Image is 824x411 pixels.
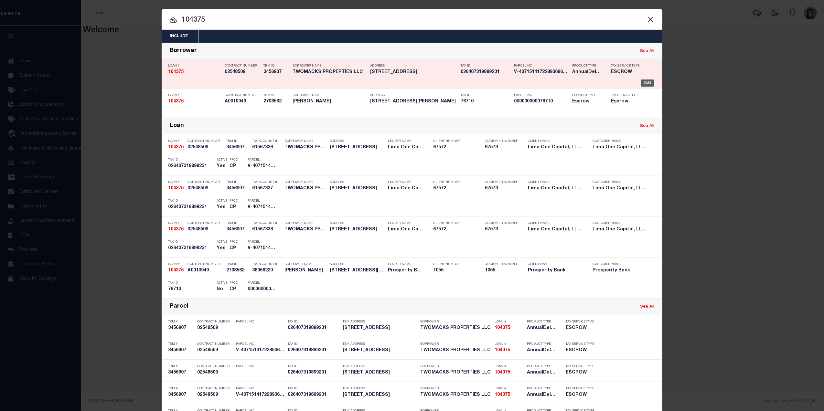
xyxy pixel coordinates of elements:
[527,392,556,398] h5: AnnualDelinquency,Escrow
[566,320,595,324] p: Tax Service Type
[641,79,654,87] div: OMS
[343,370,417,375] h5: 223 W COURT ST ALLENTOWN PA 18101
[236,364,284,368] p: Parcel No
[168,205,213,210] h5: 026407319899231
[288,342,339,346] p: Tax ID
[236,342,284,346] p: Parcel No
[343,320,417,324] p: TBM Address
[252,186,281,191] h5: 61567337
[433,139,475,143] p: Client Number
[226,186,249,191] h5: 3456907
[168,64,221,68] p: Loan #
[168,370,194,375] h5: 3456907
[230,163,238,169] h5: CP
[527,342,556,346] p: Product Type
[485,145,517,150] h5: 67573
[252,268,281,273] h5: 38366220
[495,370,510,375] strong: 104375
[168,287,213,292] h5: 76710
[284,227,326,232] h5: TWOMACKS PROPERTIES LLC
[370,93,457,97] p: Address
[495,320,524,324] p: Loan #
[527,320,556,324] p: Product Type
[168,364,194,368] p: TBM #
[330,139,385,143] p: Address
[248,246,277,251] h5: V-4071514172289368648211
[485,227,517,232] h5: 67573
[217,246,226,251] h5: Yes
[370,69,457,75] h5: 223 W COURT ST ALLENTOWN PA 18101
[640,124,654,128] a: See All
[388,145,423,150] h5: Lima One Capital, LLC - Term Po...
[168,163,213,169] h5: 026407319899231
[168,158,213,162] p: Tax ID
[527,348,556,353] h5: AnnualDelinquency,Escrow
[236,348,284,353] h5: V-4071514172289368648211
[226,262,249,266] p: TBM ID
[197,364,233,368] p: Contract Number
[217,205,226,210] h5: Yes
[197,348,233,353] h5: 02548509
[226,268,249,273] h5: 2708562
[593,262,647,266] p: Customer Name
[593,145,647,150] h5: Lima One Capital, LLC - Term Portfolio
[370,99,457,104] h5: 2324 CR 353 GAUSE TX 77857
[288,325,339,331] h5: 026407319899231
[230,199,238,203] p: PPCC
[640,305,654,309] a: See All
[187,186,223,191] h5: 02548509
[248,281,277,285] p: Parcel
[226,180,249,184] p: TBM ID
[485,268,517,273] h5: 1055
[170,303,188,311] div: Parcel
[226,139,249,143] p: TBM ID
[343,342,417,346] p: TBM Address
[388,227,423,232] h5: Lima One Capital, LLC - Term Po...
[485,139,518,143] p: Customer Number
[388,262,423,266] p: Lender Name
[485,180,518,184] p: Customer Number
[566,348,595,353] h5: ESCROW
[162,15,662,26] input: Start typing...
[248,240,277,244] p: Parcel
[252,180,281,184] p: Tax Account ID
[514,69,569,75] h5: V-4071514172289368648211
[168,69,221,75] h5: 104375
[572,69,601,75] h5: AnnualDelinquency,Escrow
[284,221,326,225] p: Borrower Name
[646,15,655,23] button: Close
[252,221,281,225] p: Tax Account ID
[284,186,326,191] h5: TWOMACKS PROPERTIES LLC
[168,320,194,324] p: TBM #
[495,325,524,331] h5: 104375
[162,30,196,43] button: Include
[168,240,213,244] p: Tax ID
[263,64,289,68] p: TBM ID
[330,180,385,184] p: Address
[252,227,281,232] h5: 61567338
[248,199,277,203] p: Parcel
[420,387,491,391] p: Borrower
[168,186,184,191] h5: 104375
[420,325,491,331] h5: TWOMACKS PROPERTIES LLC
[288,348,339,353] h5: 026407319899231
[420,348,491,353] h5: TWOMACKS PROPERTIES LLC
[566,387,595,391] p: Tax Service Type
[293,69,367,75] h5: TWOMACKS PROPERTIES LLC
[461,99,511,104] h5: 76710
[461,64,511,68] p: Tax ID
[495,392,524,398] h5: 104375
[330,227,385,232] h5: 223 W COURT ST ALLENTOWN PA 18101
[168,139,184,143] p: Loan #
[168,99,184,104] strong: 104375
[168,93,221,97] p: Loan #
[593,227,647,232] h5: Lima One Capital, LLC - Term Portfolio
[168,246,213,251] h5: 026407319899231
[230,287,238,292] h5: CP
[433,180,475,184] p: Client Number
[197,325,233,331] h5: 02548509
[263,69,289,75] h5: 3456907
[527,325,556,331] h5: AnnualDelinquency,Escrow
[293,99,367,104] h5: CHANILLE RAE JUNEAU
[248,287,277,292] h5: 000000000076710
